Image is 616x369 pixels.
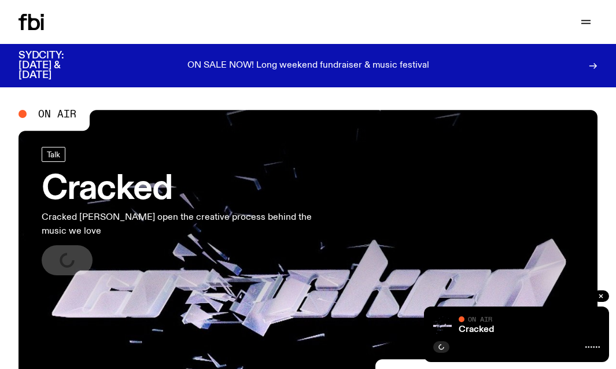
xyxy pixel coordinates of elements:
[468,315,492,323] span: On Air
[187,61,429,71] p: ON SALE NOW! Long weekend fundraiser & music festival
[42,147,338,275] a: CrackedCracked [PERSON_NAME] open the creative process behind the music we love
[42,147,65,162] a: Talk
[19,51,93,80] h3: SYDCITY: [DATE] & [DATE]
[47,150,60,158] span: Talk
[42,174,338,206] h3: Cracked
[42,211,338,238] p: Cracked [PERSON_NAME] open the creative process behind the music we love
[433,316,452,334] img: Logo for Podcast Cracked. Black background, with white writing, with glass smashing graphics
[459,325,494,334] a: Cracked
[38,109,76,119] span: On Air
